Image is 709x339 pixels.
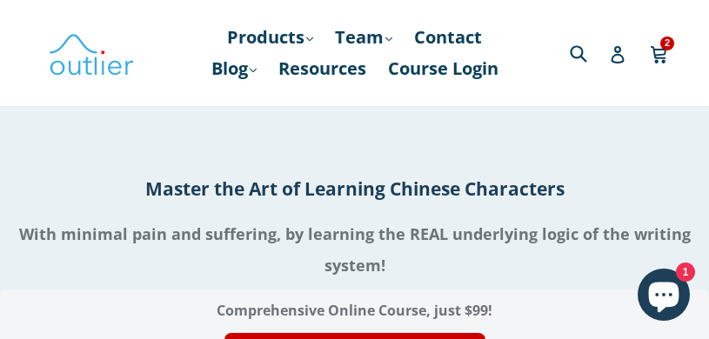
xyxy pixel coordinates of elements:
[405,22,491,53] a: Contact
[326,22,401,53] a: Team
[203,53,265,84] a: Blog
[29,296,681,324] h3: Comprehensive Online Course, just $99!
[660,37,674,50] span: 2
[565,35,613,70] input: Search
[218,22,322,53] a: Products
[632,269,695,325] inbox-online-store-chat: Shopify online store chat
[379,53,507,84] a: Course Login
[650,33,670,73] a: 2
[270,53,375,84] a: Resources
[48,28,135,78] img: Outlier Linguistics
